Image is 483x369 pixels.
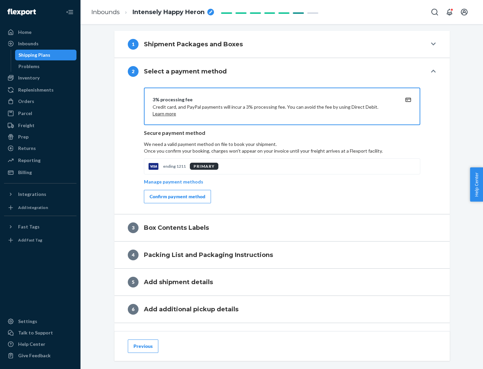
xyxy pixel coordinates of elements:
div: 3 [128,222,139,233]
h4: Shipment Packages and Boxes [144,40,243,49]
ol: breadcrumbs [86,2,219,22]
button: 2Select a payment method [114,58,450,85]
a: Parcel [4,108,76,119]
div: 6 [128,304,139,315]
div: Shipping Plans [18,52,50,58]
a: Add Fast Tag [4,235,76,246]
div: Help Center [18,341,45,348]
a: Add Integration [4,202,76,213]
a: Prep [4,131,76,142]
a: Returns [4,143,76,154]
a: Billing [4,167,76,178]
button: 6Add additional pickup details [114,296,450,323]
div: Inventory [18,74,40,81]
span: Intensely Happy Heron [132,8,205,17]
div: Freight [18,122,35,129]
button: Confirm payment method [144,190,211,203]
div: 4 [128,250,139,260]
a: Orders [4,96,76,107]
h4: Packing List and Packaging Instructions [144,251,273,259]
button: 1Shipment Packages and Boxes [114,31,450,58]
p: ending 1211 [163,163,186,169]
a: Replenishments [4,85,76,95]
p: Secure payment method [144,129,420,137]
a: Inventory [4,72,76,83]
div: 3% processing fee [153,96,395,103]
button: Give Feedback [4,350,76,361]
button: Integrations [4,189,76,200]
button: Learn more [153,110,176,117]
button: 7Shipping Quote [114,323,450,350]
a: Inbounds [91,8,120,16]
a: Freight [4,120,76,131]
a: Inbounds [4,38,76,49]
a: Home [4,27,76,38]
p: Once you confirm your booking, charges won't appear on your invoice until your freight arrives at... [144,148,420,154]
div: Add Integration [18,205,48,210]
p: Manage payment methods [144,178,203,185]
div: Home [18,29,32,36]
button: Fast Tags [4,221,76,232]
div: Inbounds [18,40,39,47]
div: Billing [18,169,32,176]
button: Open Search Box [428,5,441,19]
button: Close Navigation [63,5,76,19]
div: 2 [128,66,139,77]
button: Open notifications [443,5,456,19]
div: Integrations [18,191,46,198]
div: Add Fast Tag [18,237,42,243]
a: Problems [15,61,77,72]
img: Flexport logo [7,9,36,15]
div: Confirm payment method [150,193,205,200]
button: Previous [128,339,158,353]
button: Help Center [470,167,483,202]
div: Orders [18,98,34,105]
button: 4Packing List and Packaging Instructions [114,242,450,268]
div: Prep [18,134,29,140]
p: Credit card, and PayPal payments will incur a 3% processing fee. You can avoid the fee by using D... [153,104,395,117]
div: Reporting [18,157,41,164]
a: Settings [4,316,76,327]
button: Open account menu [458,5,471,19]
div: 1 [128,39,139,50]
div: Give Feedback [18,352,51,359]
button: 5Add shipment details [114,269,450,296]
div: Talk to Support [18,329,53,336]
a: Talk to Support [4,327,76,338]
a: Help Center [4,339,76,350]
p: We need a valid payment method on file to book your shipment. [144,141,420,154]
div: Problems [18,63,40,70]
h4: Add additional pickup details [144,305,238,314]
h4: Box Contents Labels [144,223,209,232]
a: Reporting [4,155,76,166]
button: 3Box Contents Labels [114,214,450,241]
h4: Select a payment method [144,67,227,76]
div: Returns [18,145,36,152]
div: 5 [128,277,139,287]
div: Fast Tags [18,223,40,230]
div: Parcel [18,110,32,117]
a: Shipping Plans [15,50,77,60]
div: Replenishments [18,87,54,93]
div: PRIMARY [190,163,218,170]
div: Settings [18,318,37,325]
h4: Add shipment details [144,278,213,286]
